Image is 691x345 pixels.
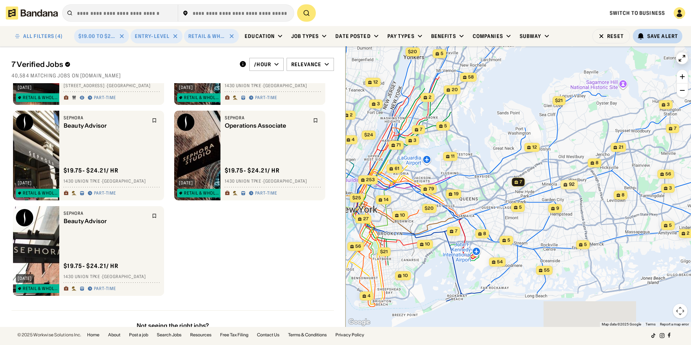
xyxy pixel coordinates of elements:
div: ALL FILTERS (4) [23,34,63,39]
span: $21 [380,249,388,254]
span: 10 [400,212,405,218]
div: $ 19.75 - $24.21 / hr [64,262,119,270]
div: Sephora [64,115,147,121]
img: Sephora logo [177,114,194,131]
a: Report a map error [660,322,689,326]
div: Operations Associate [225,122,309,129]
div: 1430 Union Tpke · [GEOGRAPHIC_DATA] [64,274,160,280]
span: 12 [532,144,537,150]
span: 8 [622,192,625,198]
span: 55 [544,267,550,273]
span: 2 [350,112,353,118]
span: 3 [377,101,380,107]
div: Relevance [291,61,321,68]
div: Companies [473,33,503,39]
span: 9 [556,205,559,212]
div: 1430 Union Tpke · [GEOGRAPHIC_DATA] [64,179,160,184]
span: 92 [569,182,575,188]
div: © 2025 Workwise Solutions Inc. [17,333,81,337]
span: 5 [507,237,510,243]
div: [DATE] [179,85,193,90]
span: 71 [396,142,401,148]
div: Not seeing the right jobs? [109,322,236,329]
div: Retail & Wholesale [23,286,60,291]
div: Part-time [94,286,116,292]
div: Sephora [225,115,309,121]
span: 7 [520,179,522,185]
img: Sephora logo [16,114,33,131]
div: [DATE] [18,181,32,185]
span: 8 [596,160,598,166]
div: Retail & Wholesale [184,191,221,195]
span: $20 [408,49,417,54]
a: Free Tax Filing [220,333,248,337]
span: 12 [373,79,378,85]
div: [DATE] [18,276,32,281]
div: 40,584 matching jobs on [DOMAIN_NAME] [12,72,334,79]
div: 1430 Union Tpke · [GEOGRAPHIC_DATA] [225,83,321,89]
span: 253 [366,177,375,183]
div: Part-time [94,191,116,196]
div: [DATE] [18,85,32,90]
span: $21 [555,98,563,103]
a: Resources [190,333,211,337]
span: 27 [363,216,369,222]
a: Home [87,333,99,337]
a: Terms (opens in new tab) [645,322,656,326]
div: Retail & Wholesale [23,191,60,195]
span: 7 [420,127,422,133]
a: Search Jobs [157,333,181,337]
a: Contact Us [257,333,279,337]
span: Map data ©2025 Google [602,322,641,326]
span: 21 [619,144,623,150]
div: Education [245,33,275,39]
button: Map camera controls [673,304,687,318]
div: Reset [607,34,624,39]
span: 79 [429,186,434,192]
span: 5 [444,123,447,129]
span: 56 [355,243,361,250]
div: $19.00 to $25.00 / hour [78,33,116,39]
span: 2 [429,94,432,101]
a: About [108,333,120,337]
span: 20 [452,87,458,93]
span: $24 [364,132,373,137]
img: Bandana logotype [6,7,58,20]
span: 5 [584,242,587,248]
div: Subway [520,33,541,39]
div: Pay Types [387,33,415,39]
div: Sephora [64,210,147,216]
div: Date Posted [335,33,370,39]
span: 54 [497,259,503,265]
span: 4 [368,293,370,299]
div: Part-time [255,191,277,196]
a: Post a job [129,333,148,337]
div: grid [12,83,334,327]
a: Open this area in Google Maps (opens a new window) [347,318,371,327]
div: /hour [254,61,271,68]
span: 4 [352,137,355,143]
span: 3 [413,137,416,144]
span: 11 [451,153,455,159]
div: Part-time [255,95,277,101]
a: Privacy Policy [335,333,364,337]
span: 7 [455,228,458,234]
a: Switch to Business [610,10,665,16]
div: Job Types [291,33,319,39]
span: 3 [667,102,670,108]
div: Benefits [431,33,456,39]
div: Save Alert [647,33,678,39]
span: 56 [665,171,671,177]
span: 58 [468,74,474,80]
div: [DATE] [179,181,193,185]
span: $20 [425,205,434,211]
div: Retail & Wholesale [184,95,221,100]
div: $ 19.75 - $24.21 / hr [225,167,280,174]
div: Retail & Wholesale [23,95,60,100]
div: [STREET_ADDRESS] · [GEOGRAPHIC_DATA] [64,83,160,89]
span: 8 [483,231,486,237]
span: $25 [352,195,361,200]
span: 61 [395,166,399,172]
span: 5 [669,222,672,229]
div: $ 19.75 - $24.21 / hr [64,167,119,174]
